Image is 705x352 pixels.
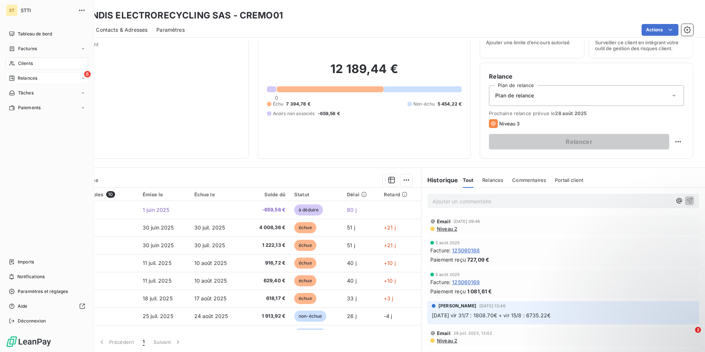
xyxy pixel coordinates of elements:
[249,277,285,284] span: 629,40 €
[384,224,396,231] span: +21 j
[249,224,285,231] span: 4 008,36 €
[489,134,669,149] button: Relancer
[347,207,357,213] span: 80 j
[558,280,705,332] iframe: Intercom notifications message
[18,90,34,96] span: Tâches
[486,39,570,45] span: Ajouter une limite d’encours autorisé
[437,218,451,224] span: Email
[18,45,37,52] span: Factures
[143,224,174,231] span: 30 juin 2025
[143,242,174,248] span: 30 juin 2025
[18,31,52,37] span: Tableau de bord
[143,277,171,284] span: 11 juil. 2025
[482,177,503,183] span: Relances
[437,330,451,336] span: Email
[143,295,173,301] span: 18 juil. 2025
[18,75,37,82] span: Relances
[467,287,492,295] span: 1 081,61 €
[156,26,185,34] span: Paramètres
[347,277,357,284] span: 40 j
[595,39,687,51] span: Surveiller ce client en intégrant votre outil de gestion des risques client.
[436,338,457,344] span: Niveau 2
[438,303,476,309] span: [PERSON_NAME]
[194,224,225,231] span: 30 juil. 2025
[384,191,417,197] div: Retard
[413,101,435,107] span: Non-échu
[384,295,393,301] span: +3 j
[267,62,462,84] h2: 12 189,44 €
[294,222,316,233] span: échue
[65,9,283,22] h3: REMONDIS ELECTRORECYCLING SAS - CREMO01
[347,260,357,266] span: 40 j
[454,331,492,335] span: 28 juil. 2025, 13:02
[430,246,451,254] span: Facture :
[18,288,68,295] span: Paramètres et réglages
[384,277,396,284] span: +10 j
[436,226,457,232] span: Niveau 2
[294,275,316,286] span: échue
[347,191,375,197] div: Délai
[275,95,278,101] span: 0
[489,72,684,81] h6: Relance
[294,328,326,339] span: non-échue
[106,191,115,198] span: 10
[495,92,534,99] span: Plan de relance
[294,293,316,304] span: échue
[384,242,396,248] span: +21 j
[138,334,149,350] button: 1
[512,177,546,183] span: Commentaires
[479,304,506,308] span: [DATE] 13:46
[430,256,466,263] span: Paiement reçu
[18,259,34,265] span: Imports
[318,110,340,117] span: -659,56 €
[384,260,396,266] span: +10 j
[452,246,480,254] span: 125060168
[17,273,45,280] span: Notifications
[143,207,170,213] span: 1 juin 2025
[421,176,458,184] h6: Historique
[6,286,88,297] a: Paramètres et réglages
[21,7,74,13] span: STTI
[143,260,171,266] span: 11 juil. 2025
[249,206,285,214] span: -659,56 €
[286,101,310,107] span: 7 394,78 €
[249,242,285,249] span: 1 222,13 €
[58,191,134,198] div: Pièces comptables
[695,327,701,333] span: 2
[18,303,28,310] span: Aide
[194,313,228,319] span: 24 août 2025
[294,311,326,322] span: non-échue
[347,224,355,231] span: 51 j
[273,101,284,107] span: Échu
[294,240,316,251] span: échue
[18,60,33,67] span: Clients
[143,338,145,346] span: 1
[6,300,88,312] a: Aide
[430,278,451,286] span: Facture :
[438,101,462,107] span: 5 454,22 €
[463,177,474,183] span: Tout
[6,4,18,16] div: ST
[18,104,41,111] span: Paiements
[347,295,357,301] span: 33 j
[499,121,520,127] span: Niveau 3
[96,26,147,34] span: Contacts & Adresses
[94,334,138,350] button: Précédent
[555,110,587,116] span: 28 août 2025
[194,260,227,266] span: 10 août 2025
[435,272,460,277] span: 5 août 2025
[467,256,489,263] span: 727,09 €
[432,312,551,318] span: [DATE] vir 31/7 : 1808.70€ + vir 15/8 : 6735.22€
[249,295,285,302] span: 618,17 €
[149,334,186,350] button: Suivant
[294,191,338,197] div: Statut
[347,313,357,319] span: 26 j
[6,72,88,84] a: 6Relances
[6,58,88,69] a: Clients
[384,313,392,319] span: -4 j
[6,87,88,99] a: Tâches
[555,177,583,183] span: Portail client
[143,313,173,319] span: 25 juil. 2025
[6,28,88,40] a: Tableau de bord
[489,110,684,116] span: Prochaine relance prévue le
